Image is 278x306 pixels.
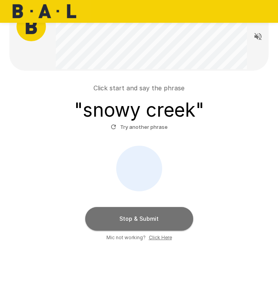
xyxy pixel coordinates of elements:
[250,29,266,44] button: Read questions aloud
[109,121,170,133] button: Try another phrase
[93,83,185,93] p: Click start and say the phrase
[149,235,172,240] u: Click Here
[16,12,46,41] img: bal_avatar.png
[106,234,146,242] span: Mic not working?
[85,207,193,231] button: Stop & Submit
[74,99,204,121] h3: " snowy creek "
